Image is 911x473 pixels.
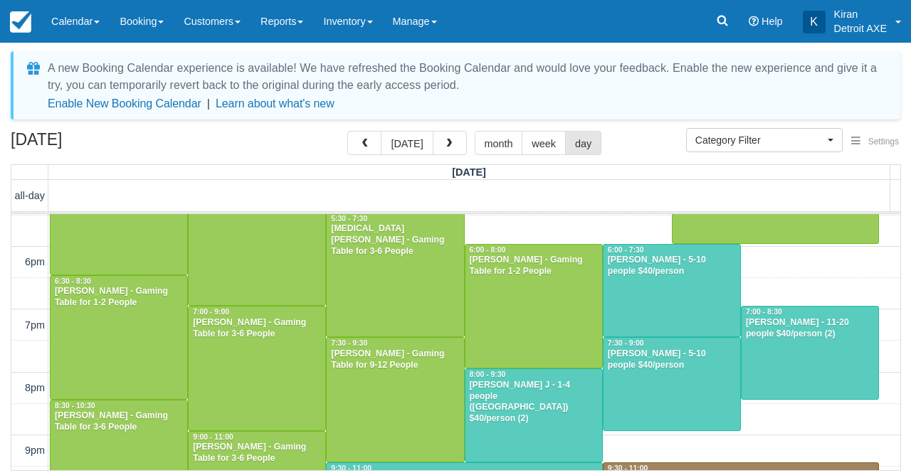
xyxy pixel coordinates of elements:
[15,190,45,201] span: all-day
[188,306,326,430] a: 7:00 - 9:00[PERSON_NAME] - Gaming Table for 3-6 People
[565,131,601,155] button: day
[607,255,737,277] div: [PERSON_NAME] - 5-10 people $40/person
[330,349,460,371] div: [PERSON_NAME] - Gaming Table for 9-12 People
[25,445,45,456] span: 9pm
[25,382,45,393] span: 8pm
[803,11,826,33] div: K
[326,337,464,462] a: 7:30 - 9:30[PERSON_NAME] - Gaming Table for 9-12 People
[330,223,460,257] div: [MEDICAL_DATA][PERSON_NAME] - Gaming Table for 3-6 People
[11,131,191,157] h2: [DATE]
[603,337,741,431] a: 7:30 - 9:00[PERSON_NAME] - 5-10 people $40/person
[192,442,322,464] div: [PERSON_NAME] - Gaming Table for 3-6 People
[55,277,91,285] span: 6:30 - 8:30
[331,215,367,223] span: 5:30 - 7:30
[608,339,644,347] span: 7:30 - 9:00
[331,464,372,472] span: 9:30 - 11:00
[54,410,184,433] div: [PERSON_NAME] - Gaming Table for 3-6 People
[216,97,335,110] a: Learn about what's new
[749,16,759,26] i: Help
[522,131,566,155] button: week
[465,244,603,368] a: 6:00 - 8:00[PERSON_NAME] - Gaming Table for 1-2 People
[452,166,486,178] span: [DATE]
[50,275,188,400] a: 6:30 - 8:30[PERSON_NAME] - Gaming Table for 1-2 People
[470,246,506,254] span: 6:00 - 8:00
[686,128,843,152] button: Category Filter
[470,371,506,378] span: 8:00 - 9:30
[746,308,782,316] span: 7:00 - 8:30
[48,97,201,111] button: Enable New Booking Calendar
[843,132,907,152] button: Settings
[25,319,45,331] span: 7pm
[608,464,648,472] span: 9:30 - 11:00
[25,256,45,267] span: 6pm
[188,181,326,306] a: [PERSON_NAME] - Gaming Table for 1-2 People
[193,433,233,441] span: 9:00 - 11:00
[331,339,367,347] span: 7:30 - 9:30
[762,16,783,27] span: Help
[834,7,887,21] p: Kiran
[607,349,737,371] div: [PERSON_NAME] - 5-10 people $40/person
[48,60,883,94] div: A new Booking Calendar experience is available! We have refreshed the Booking Calendar and would ...
[326,213,464,337] a: 5:30 - 7:30[MEDICAL_DATA][PERSON_NAME] - Gaming Table for 3-6 People
[207,97,210,110] span: |
[475,131,523,155] button: month
[608,246,644,254] span: 6:00 - 7:30
[192,317,322,340] div: [PERSON_NAME] - Gaming Table for 3-6 People
[695,133,824,147] span: Category Filter
[193,308,229,316] span: 7:00 - 9:00
[868,137,899,147] span: Settings
[741,306,879,400] a: 7:00 - 8:30[PERSON_NAME] - 11-20 people $40/person (2)
[603,244,741,338] a: 6:00 - 7:30[PERSON_NAME] - 5-10 people $40/person
[469,380,599,425] div: [PERSON_NAME] J - 1-4 people ([GEOGRAPHIC_DATA]) $40/person (2)
[465,368,603,462] a: 8:00 - 9:30[PERSON_NAME] J - 1-4 people ([GEOGRAPHIC_DATA]) $40/person (2)
[469,255,599,277] div: [PERSON_NAME] - Gaming Table for 1-2 People
[745,317,875,340] div: [PERSON_NAME] - 11-20 people $40/person (2)
[54,286,184,309] div: [PERSON_NAME] - Gaming Table for 1-2 People
[55,402,95,410] span: 8:30 - 10:30
[834,21,887,36] p: Detroit AXE
[10,11,31,33] img: checkfront-main-nav-mini-logo.png
[381,131,433,155] button: [DATE]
